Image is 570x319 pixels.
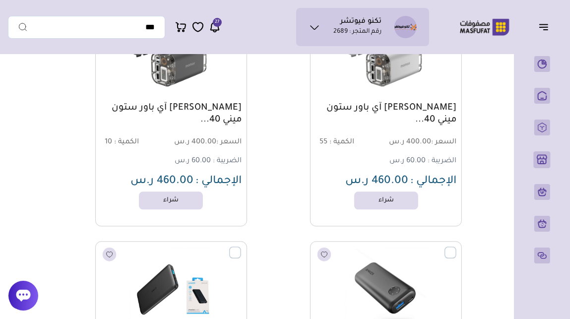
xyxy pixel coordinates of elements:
img: تكنو فيوتشر [394,16,417,38]
span: الإجمالي : [195,176,242,188]
span: الكمية : [329,138,354,146]
p: رقم المتجر : 2689 [333,27,381,37]
span: السعر : [216,138,242,146]
span: 460.00 ر.س [345,176,408,188]
a: [PERSON_NAME] آي باور ستون ميني 40... [316,102,456,126]
a: شراء [139,191,203,209]
span: السعر : [431,138,456,146]
span: 400.00 ر.س [172,138,242,147]
span: 60.00 ر.س [389,157,426,165]
h1: تكنو فيوتشر [340,17,381,27]
span: 55 [319,138,327,146]
span: 60.00 ر.س [175,157,211,165]
span: 460.00 ر.س [130,176,193,188]
a: 27 [209,21,221,33]
span: الضريبة : [213,157,242,165]
span: الإجمالي : [410,176,456,188]
span: الكمية : [114,138,139,146]
span: 27 [215,18,219,27]
a: [PERSON_NAME] آي باور ستون ميني 40... [101,102,242,126]
span: 10 [105,138,112,146]
img: Logo [453,17,516,37]
a: شراء [354,191,418,209]
span: الضريبة : [428,157,456,165]
img: 2024-05-20-664b2cdf94a4a.png [101,16,241,100]
span: 400.00 ر.س [387,138,456,147]
img: 2024-03-24-66008ab20859f.png [316,16,456,100]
